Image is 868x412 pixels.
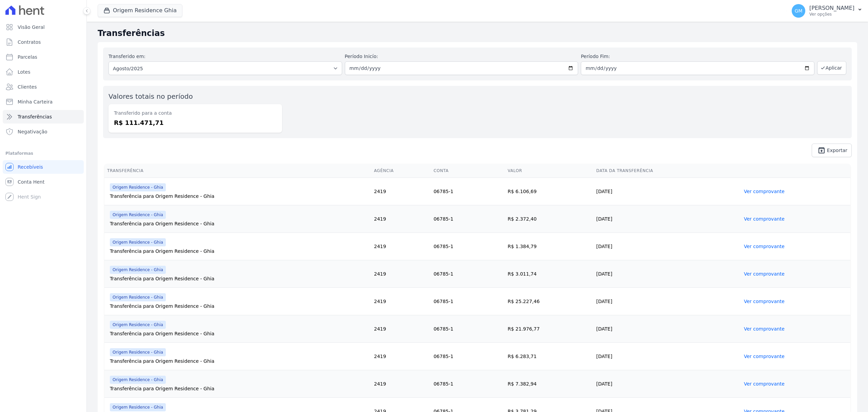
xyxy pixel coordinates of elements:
td: [DATE] [594,260,741,288]
td: 2419 [371,178,431,205]
a: Lotes [3,65,84,79]
span: Origem Residence - Ghia [110,321,166,329]
h2: Transferências [98,27,857,39]
a: Transferências [3,110,84,124]
td: 06785-1 [431,260,505,288]
span: GM [795,8,803,13]
td: 06785-1 [431,370,505,398]
a: Conta Hent [3,175,84,189]
div: Transferência para Origem Residence - Ghia [110,358,369,364]
dt: Transferido para a conta [114,110,277,117]
td: [DATE] [594,343,741,370]
th: Agência [371,164,431,178]
span: Contratos [18,39,41,45]
td: [DATE] [594,233,741,260]
a: Minha Carteira [3,95,84,109]
dd: R$ 111.471,71 [114,118,277,127]
td: R$ 25.227,46 [505,288,593,315]
i: unarchive [817,146,826,154]
label: Período Fim: [581,53,814,60]
a: Contratos [3,35,84,49]
button: Aplicar [817,61,846,75]
a: Recebíveis [3,160,84,174]
span: Origem Residence - Ghia [110,266,166,274]
td: 2419 [371,205,431,233]
label: Valores totais no período [108,92,193,100]
p: Ver opções [809,12,854,17]
a: Ver comprovante [744,244,785,249]
button: Origem Residence Ghia [98,4,182,17]
th: Conta [431,164,505,178]
td: 06785-1 [431,205,505,233]
td: 2419 [371,288,431,315]
button: GM [PERSON_NAME] Ver opções [786,1,868,20]
td: 06785-1 [431,343,505,370]
a: Ver comprovante [744,381,785,387]
th: Valor [505,164,593,178]
a: Clientes [3,80,84,94]
a: Visão Geral [3,20,84,34]
span: Origem Residence - Ghia [110,211,166,219]
span: Origem Residence - Ghia [110,293,166,301]
td: [DATE] [594,370,741,398]
td: [DATE] [594,315,741,343]
td: 2419 [371,260,431,288]
span: Origem Residence - Ghia [110,238,166,246]
span: Origem Residence - Ghia [110,348,166,356]
span: Conta Hent [18,179,44,185]
a: Ver comprovante [744,189,785,194]
div: Transferência para Origem Residence - Ghia [110,330,369,337]
td: R$ 2.372,40 [505,205,593,233]
span: Visão Geral [18,24,45,31]
td: 06785-1 [431,178,505,205]
td: 2419 [371,343,431,370]
div: Transferência para Origem Residence - Ghia [110,385,369,392]
span: Origem Residence - Ghia [110,376,166,384]
a: Ver comprovante [744,216,785,222]
td: 2419 [371,370,431,398]
div: Transferência para Origem Residence - Ghia [110,275,369,282]
div: Transferência para Origem Residence - Ghia [110,248,369,255]
span: Origem Residence - Ghia [110,183,166,191]
span: Minha Carteira [18,98,53,105]
div: Transferência para Origem Residence - Ghia [110,220,369,227]
p: [PERSON_NAME] [809,5,854,12]
label: Período Inicío: [345,53,578,60]
a: unarchive Exportar [812,144,852,157]
span: Origem Residence - Ghia [110,403,166,411]
td: [DATE] [594,205,741,233]
span: Exportar [827,148,847,152]
label: Transferido em: [108,54,145,59]
span: Clientes [18,83,37,90]
div: Transferência para Origem Residence - Ghia [110,303,369,310]
a: Parcelas [3,50,84,64]
div: Transferência para Origem Residence - Ghia [110,193,369,200]
span: Transferências [18,113,52,120]
td: R$ 7.382,94 [505,370,593,398]
td: 2419 [371,233,431,260]
td: R$ 6.106,69 [505,178,593,205]
span: Recebíveis [18,164,43,170]
td: 06785-1 [431,233,505,260]
span: Lotes [18,69,31,75]
a: Ver comprovante [744,299,785,304]
a: Ver comprovante [744,271,785,277]
td: R$ 3.011,74 [505,260,593,288]
td: R$ 6.283,71 [505,343,593,370]
td: R$ 21.976,77 [505,315,593,343]
th: Data da Transferência [594,164,741,178]
a: Ver comprovante [744,354,785,359]
td: 06785-1 [431,315,505,343]
td: [DATE] [594,178,741,205]
span: Parcelas [18,54,37,60]
td: [DATE] [594,288,741,315]
a: Ver comprovante [744,326,785,332]
td: 06785-1 [431,288,505,315]
a: Negativação [3,125,84,138]
div: Plataformas [5,149,81,157]
span: Negativação [18,128,47,135]
td: 2419 [371,315,431,343]
td: R$ 1.384,79 [505,233,593,260]
th: Transferência [104,164,371,178]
